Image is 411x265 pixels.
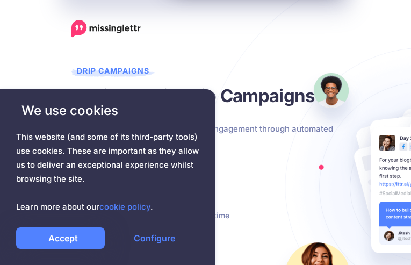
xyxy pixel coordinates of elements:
span: This website (and some of its third-party tools) use cookies. These are important as they allow u... [16,130,199,214]
h1: Social Media Drip Campaigns [71,84,340,108]
a: Configure [110,227,199,249]
span: We use cookies [16,101,199,120]
a: cookie policy [99,202,150,212]
a: Home [71,19,141,37]
span: Drip Campaigns [71,66,155,81]
button: Menu [321,18,351,39]
a: Accept [16,227,105,249]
